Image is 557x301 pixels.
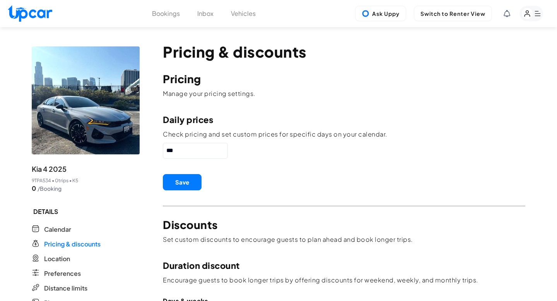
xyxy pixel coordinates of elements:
span: • [69,178,72,184]
span: Pricing & discounts [44,239,101,249]
span: /Booking [38,185,62,192]
img: vehicle [32,46,140,154]
p: Manage your pricing settings. [163,89,525,98]
p: Discounts [163,219,525,231]
button: Ask Uppy [355,6,406,21]
span: Preferences [44,269,81,278]
p: Encourage guests to book longer trips by offering discounts for weekend, weekly, and monthly trips. [163,276,525,284]
span: 0 [32,184,36,193]
span: Kia 4 2025 [32,164,67,174]
span: 9TPA534 [32,178,51,184]
button: Inbox [197,9,214,18]
img: Uppy [362,10,369,17]
p: Check pricing and set custom prices for specific days on your calendar. [163,130,525,139]
span: 0 trips [55,178,68,184]
button: Vehicles [231,9,256,18]
p: Pricing [163,73,525,85]
span: • [52,178,54,184]
button: Switch to Renter View [414,6,492,21]
p: Pricing & discounts [163,43,525,60]
p: Duration discount [163,259,525,272]
p: Set custom discounts to encourage guests to plan ahead and book longer trips. [163,235,525,244]
span: Calendar [44,225,71,234]
span: Distance limits [44,284,87,293]
span: K5 [72,178,78,184]
button: Save [163,174,202,190]
img: Upcar Logo [8,5,52,22]
span: DETAILS [32,207,140,216]
button: Bookings [152,9,180,18]
span: Location [44,254,70,263]
p: Daily prices [163,113,525,126]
